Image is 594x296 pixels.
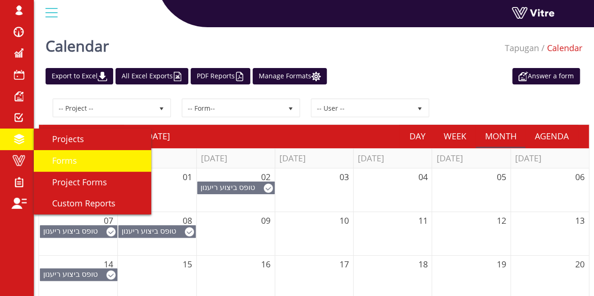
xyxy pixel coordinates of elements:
[418,171,427,182] span: 04
[518,72,528,81] img: appointment_white2.png
[261,215,270,226] span: 09
[575,171,585,182] span: 06
[575,258,585,270] span: 20
[353,148,432,168] th: [DATE]
[117,148,196,168] th: [DATE]
[510,148,589,168] th: [DATE]
[44,125,89,147] a: [DATE]
[116,68,188,84] a: All Excel Exports
[539,42,582,54] li: Calendar
[144,130,170,142] span: [DATE]
[40,269,98,289] span: 9948
[418,215,427,226] span: 11
[98,72,107,81] img: cal_download.png
[54,99,153,116] span: -- Project --
[34,193,151,214] a: Custom Reports
[312,99,411,116] span: -- User --
[512,68,580,84] a: Answer a form
[261,171,270,182] span: 02
[282,99,299,116] span: select
[89,125,107,147] a: Previous
[476,125,526,147] a: Month
[183,171,192,182] span: 01
[41,197,116,209] span: Custom Reports
[497,215,506,226] span: 12
[104,215,113,226] span: 07
[434,125,476,147] a: Week
[198,182,255,203] span: 9948
[41,176,107,188] span: Project Forms
[34,129,151,150] a: Projects
[106,227,116,236] img: Vicon.png
[183,258,192,270] span: 15
[119,226,176,246] span: 9948
[34,172,151,193] a: Project Forms
[432,148,510,168] th: [DATE]
[106,270,116,280] img: Vicon.png
[34,150,151,172] a: Forms
[41,155,77,166] span: Forms
[497,258,506,270] span: 19
[253,68,327,84] a: Manage Formats
[497,171,506,182] span: 05
[411,99,428,116] span: select
[173,72,182,81] img: cal_excel.png
[106,125,124,147] a: Next
[339,171,349,182] span: 03
[40,226,98,246] span: 9948
[339,258,349,270] span: 17
[400,125,434,147] a: Day
[46,23,109,63] h1: Calendar
[133,125,170,147] a: [DATE]
[339,215,349,226] span: 10
[183,99,282,116] span: -- Form--
[104,258,113,270] span: 14
[261,258,270,270] span: 16
[191,68,250,84] a: PDF Reports
[505,42,539,53] a: Tapugan
[196,148,275,168] th: [DATE]
[185,227,194,236] img: Vicon.png
[418,258,427,270] span: 18
[575,215,585,226] span: 13
[263,183,273,193] img: Vicon.png
[235,72,244,81] img: cal_pdf.png
[46,68,113,84] a: Export to Excel
[41,133,84,144] span: Projects
[525,125,578,147] a: Agenda
[275,148,353,168] th: [DATE]
[311,72,321,81] img: cal_settings.png
[183,215,192,226] span: 08
[153,99,170,116] span: select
